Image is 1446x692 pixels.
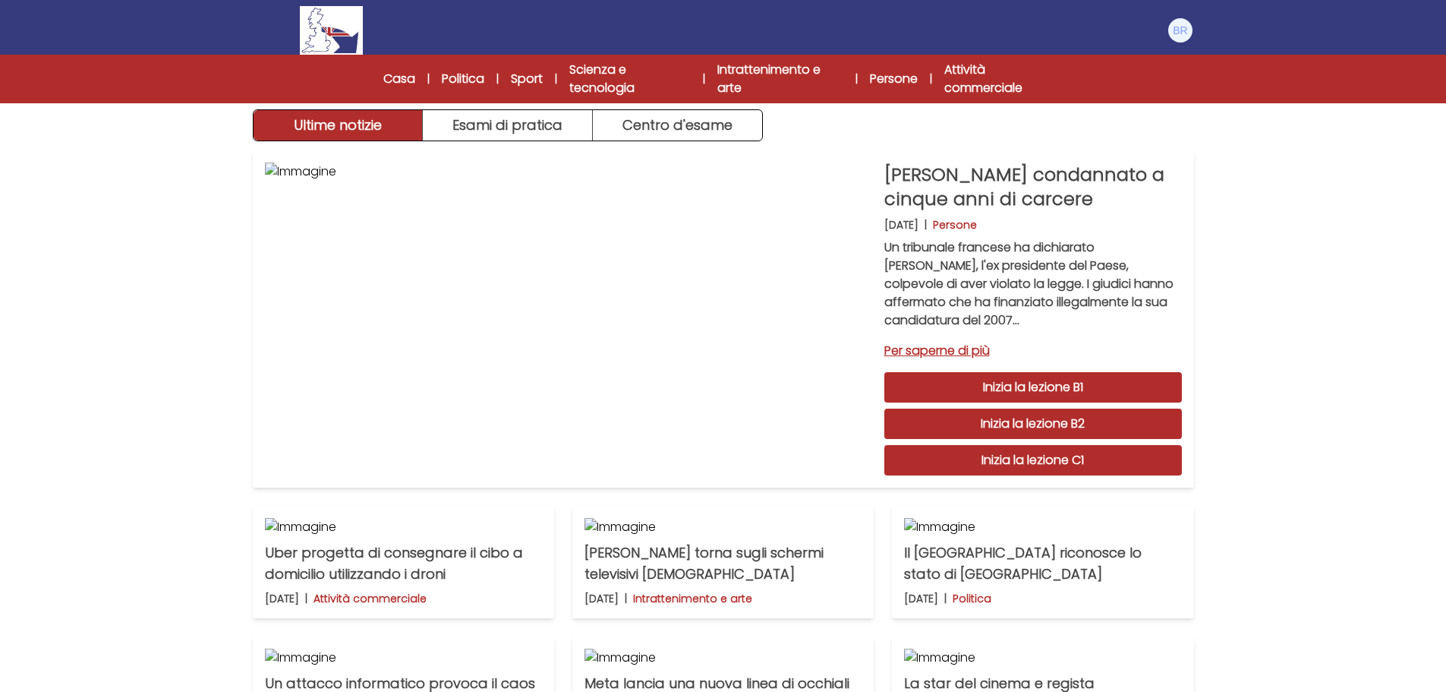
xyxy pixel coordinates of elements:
font: Ultime notizie [294,115,382,134]
a: Politica [442,70,484,88]
font: Casa [383,70,415,87]
font: Uber progetta di consegnare il cibo a domicilio utilizzando i droni [265,543,523,583]
font: Esami di pratica [452,115,562,134]
a: Inizia la lezione B2 [884,409,1182,439]
font: [DATE] [904,591,938,606]
a: Immagine Il [GEOGRAPHIC_DATA] riconosce lo stato di [GEOGRAPHIC_DATA] [DATE] | Politica [892,506,1193,618]
font: | [305,591,307,606]
font: Attività commerciale [313,591,427,606]
a: Per saperne di più [884,342,1182,360]
a: Scienza e tecnologia [569,61,691,97]
a: Sport [511,70,543,88]
font: | [925,217,927,232]
font: Inizia la lezione C1 [981,451,1084,469]
font: | [855,71,858,87]
font: Politica [953,591,991,606]
font: [PERSON_NAME] torna sugli schermi televisivi [DEMOGRAPHIC_DATA] [584,543,824,583]
font: [PERSON_NAME] condannato a cinque anni di carcere [884,162,1164,211]
font: Inizia la lezione B1 [983,378,1083,396]
img: Immagine [584,518,862,536]
font: Per saperne di più [884,342,990,359]
font: [DATE] [584,591,619,606]
img: Logo [300,6,362,55]
a: Centro d'esame [593,110,762,141]
img: Immagine [904,518,1181,536]
button: Ultime notizie [254,110,424,141]
font: | [930,71,932,87]
font: Persone [870,70,918,87]
font: | [703,71,705,87]
font: [DATE] [884,217,918,232]
font: Intrattenimento e arte [717,61,821,96]
img: Immagine [904,649,1181,667]
img: Barbara Rapetti [1168,18,1192,43]
a: Immagine Uber progetta di consegnare il cibo a domicilio utilizzando i droni [DATE] | Attività co... [253,506,554,618]
a: Immagine [PERSON_NAME] torna sugli schermi televisivi [DEMOGRAPHIC_DATA] [DATE] | Intrattenimento... [572,506,874,618]
button: Esami di pratica [423,110,593,141]
font: | [625,591,627,606]
font: Inizia la lezione B2 [981,415,1085,432]
img: Immagine [265,649,542,667]
font: Scienza e tecnologia [569,61,635,96]
font: [DATE] [265,591,299,606]
font: Attività commerciale [944,61,1022,96]
img: Immagine [265,518,542,536]
a: Inizia la lezione C1 [884,445,1182,476]
img: Immagine [584,649,862,667]
a: Casa [383,70,415,88]
font: | [427,71,430,87]
font: Il [GEOGRAPHIC_DATA] riconosce lo stato di [GEOGRAPHIC_DATA] [904,543,1142,583]
font: Politica [442,70,484,87]
font: Un tribunale francese ha dichiarato [PERSON_NAME], l'ex presidente del Paese, colpevole di aver v... [884,239,1173,329]
font: | [555,71,557,87]
a: Logo [253,6,411,55]
font: Centro d'esame [622,115,732,134]
img: Immagine [265,163,872,476]
font: | [944,591,947,606]
a: Inizia la lezione B1 [884,372,1182,403]
a: Intrattenimento e arte [717,61,844,97]
font: Intrattenimento e arte [633,591,752,606]
font: | [496,71,499,87]
a: Persone [870,70,918,88]
a: Attività commerciale [944,61,1063,97]
font: Persone [933,217,977,232]
font: Sport [511,70,543,87]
